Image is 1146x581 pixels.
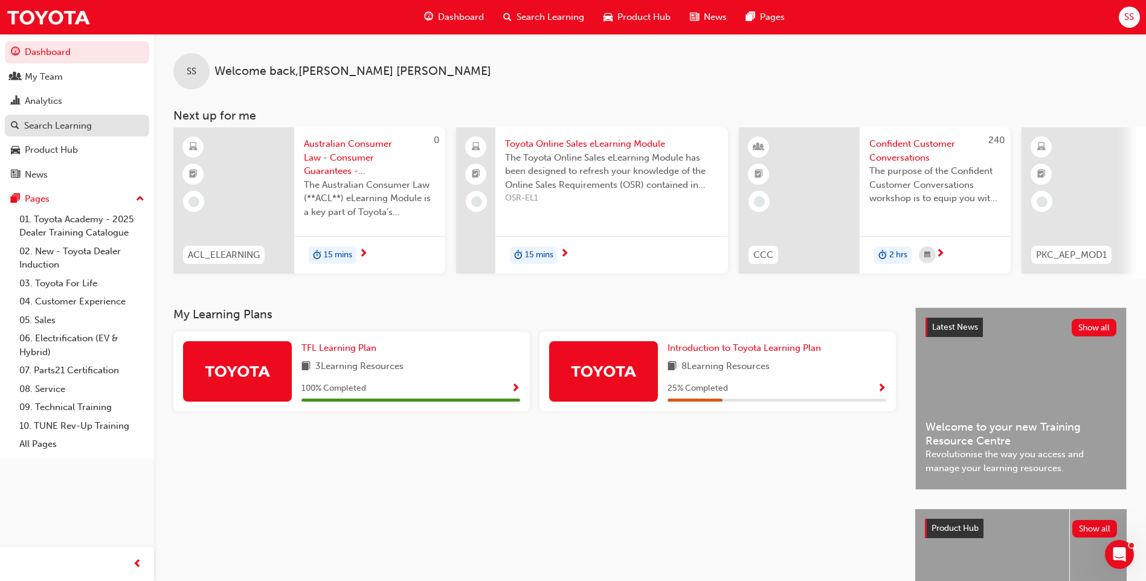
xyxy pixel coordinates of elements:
span: prev-icon [133,557,142,572]
span: Pages [760,10,785,24]
span: 0 [434,135,439,146]
div: My Team [25,70,63,84]
span: Toyota Online Sales eLearning Module [505,137,718,151]
a: News [5,164,149,186]
span: up-icon [136,191,144,207]
a: Dashboard [5,41,149,63]
span: book-icon [668,359,677,374]
span: learningResourceType_ELEARNING-icon [1037,140,1046,155]
a: 06. Electrification (EV & Hybrid) [14,329,149,361]
span: The Toyota Online Sales eLearning Module has been designed to refresh your knowledge of the Onlin... [505,151,718,192]
span: The purpose of the Confident Customer Conversations workshop is to equip you with tools to commun... [869,164,1001,205]
span: search-icon [503,10,512,25]
a: 08. Service [14,380,149,399]
span: guage-icon [424,10,433,25]
span: learningResourceType_ELEARNING-icon [189,140,198,155]
span: Dashboard [438,10,484,24]
span: SS [1124,10,1134,24]
span: booktick-icon [189,167,198,182]
button: Show all [1072,520,1118,538]
a: Latest NewsShow allWelcome to your new Training Resource CentreRevolutionise the way you access a... [915,307,1127,490]
span: The Australian Consumer Law (**ACL**) eLearning Module is a key part of Toyota’s compliance progr... [304,178,436,219]
span: next-icon [560,249,569,260]
span: guage-icon [11,47,20,58]
span: Latest News [932,322,978,332]
span: learningResourceType_INSTRUCTOR_LED-icon [755,140,763,155]
span: car-icon [11,145,20,156]
h3: My Learning Plans [173,307,896,321]
a: Toyota Online Sales eLearning ModuleThe Toyota Online Sales eLearning Module has been designed to... [456,127,728,274]
span: laptop-icon [472,140,480,155]
div: Search Learning [24,119,92,133]
span: Product Hub [932,523,979,533]
span: PKC_AEP_MOD1 [1036,248,1107,262]
span: next-icon [936,249,945,260]
a: 10. TUNE Rev-Up Training [14,417,149,435]
a: Product HubShow all [925,519,1117,538]
span: TFL Learning Plan [301,342,376,353]
iframe: Intercom live chat [1105,540,1134,569]
span: Welcome back , [PERSON_NAME] [PERSON_NAME] [214,65,491,79]
span: learningRecordVerb_NONE-icon [188,196,199,207]
span: Product Hub [617,10,671,24]
span: 3 Learning Resources [315,359,404,374]
a: 07. Parts21 Certification [14,361,149,380]
span: Australian Consumer Law - Consumer Guarantees - eLearning module [304,137,436,178]
button: SS [1119,7,1140,28]
span: ACL_ELEARNING [188,248,260,262]
a: 04. Customer Experience [14,292,149,311]
button: Show Progress [877,381,886,396]
span: Confident Customer Conversations [869,137,1001,164]
span: SS [187,65,196,79]
span: learningRecordVerb_NONE-icon [471,196,482,207]
a: 09. Technical Training [14,398,149,417]
a: My Team [5,66,149,88]
a: pages-iconPages [736,5,794,30]
img: Trak [6,4,91,31]
button: Pages [5,188,149,210]
div: Analytics [25,94,62,108]
a: Analytics [5,90,149,112]
span: Show Progress [877,384,886,394]
a: 03. Toyota For Life [14,274,149,293]
a: All Pages [14,435,149,454]
span: OSR-EL1 [505,191,718,205]
a: Search Learning [5,115,149,137]
span: 240 [988,135,1005,146]
span: Show Progress [511,384,520,394]
span: 100 % Completed [301,382,366,396]
a: 0ACL_ELEARNINGAustralian Consumer Law - Consumer Guarantees - eLearning moduleThe Australian Cons... [173,127,445,274]
span: Search Learning [517,10,584,24]
div: Pages [25,192,50,206]
span: book-icon [301,359,311,374]
a: Latest NewsShow all [925,318,1116,337]
span: Introduction to Toyota Learning Plan [668,342,821,353]
span: 15 mins [525,248,553,262]
a: search-iconSearch Learning [494,5,594,30]
a: 01. Toyota Academy - 2025 Dealer Training Catalogue [14,210,149,242]
span: Welcome to your new Training Resource Centre [925,420,1116,448]
span: chart-icon [11,96,20,107]
span: news-icon [690,10,699,25]
span: booktick-icon [755,167,763,182]
div: News [25,168,48,182]
span: duration-icon [878,248,887,263]
span: duration-icon [514,248,523,263]
span: CCC [753,248,773,262]
a: news-iconNews [680,5,736,30]
a: 240CCCConfident Customer ConversationsThe purpose of the Confident Customer Conversations worksho... [739,127,1011,274]
h3: Next up for me [154,109,1146,123]
button: Show Progress [511,381,520,396]
a: Product Hub [5,139,149,161]
span: people-icon [11,72,20,83]
span: booktick-icon [472,167,480,182]
span: News [704,10,727,24]
a: 05. Sales [14,311,149,330]
span: learningRecordVerb_NONE-icon [1037,196,1048,207]
img: Trak [570,361,637,382]
button: Show all [1072,319,1117,336]
a: 02. New - Toyota Dealer Induction [14,242,149,274]
button: DashboardMy TeamAnalyticsSearch LearningProduct HubNews [5,39,149,188]
span: duration-icon [313,248,321,263]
